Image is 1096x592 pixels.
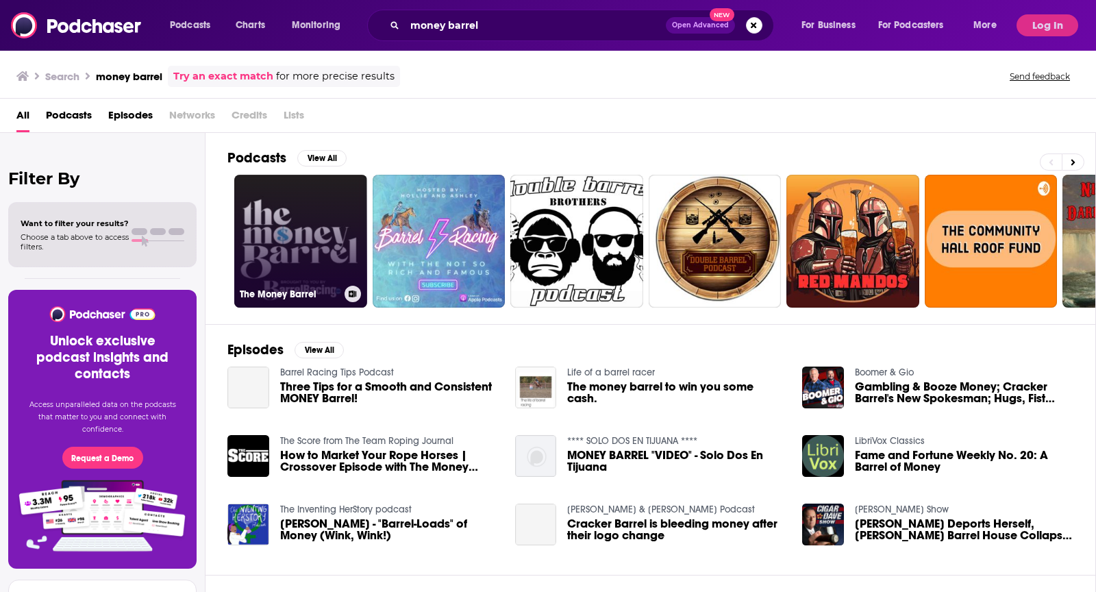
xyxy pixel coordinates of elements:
a: Cracker Barrel is bleeding money after their logo change [515,504,557,545]
button: open menu [869,14,964,36]
span: Choose a tab above to access filters. [21,232,129,251]
button: open menu [282,14,358,36]
span: Open Advanced [672,22,729,29]
span: for more precise results [276,69,395,84]
button: Request a Demo [62,447,143,469]
p: Access unparalleled data on the podcasts that matter to you and connect with confidence. [25,399,180,436]
span: [PERSON_NAME] - "Barrel-Loads" of Money (Wink, Wink!) [280,518,499,541]
img: The money barrel to win you some cash. [515,367,557,408]
span: Charts [236,16,265,35]
h3: money barrel [96,70,162,83]
button: open menu [792,14,873,36]
a: The Inventing HerStory podcast [280,504,412,515]
a: Cracker Barrel is bleeding money after their logo change [567,518,786,541]
button: open menu [964,14,1014,36]
button: View All [295,342,344,358]
a: Podcasts [46,104,92,132]
img: Podchaser - Follow, Share and Rate Podcasts [49,306,156,322]
h3: Search [45,70,79,83]
button: open menu [160,14,228,36]
span: [PERSON_NAME] Deports Herself, [PERSON_NAME] Barrel House Collapse & Democrat Money Laundering [855,518,1073,541]
a: Barrel Racing Tips Podcast [280,367,394,378]
a: Three Tips for a Smooth and Consistent MONEY Barrel! [280,381,499,404]
a: Brian & Kenzie Podcast [567,504,755,515]
span: Lists [284,104,304,132]
img: Gambling & Booze Money; Cracker Barrel's New Spokesman; Hugs, Fist Bumps, Vikings Cheerleader (Ho... [802,367,844,408]
span: Monitoring [292,16,340,35]
img: MONEY BARREL "VIDEO" - Solo Dos En Tijuana [515,435,557,477]
span: Networks [169,104,215,132]
a: Cigar Dave Show [855,504,949,515]
button: Send feedback [1006,71,1074,82]
a: LibriVox Classics [855,435,925,447]
img: How to Market Your Rope Horses | Crossover Episode with The Money Barrel & Elite Equine Promotions [227,435,269,477]
img: Maria E. Beasley - "Barrel-Loads" of Money (Wink, Wink!) [227,504,269,545]
span: More [973,16,997,35]
a: EpisodesView All [227,341,344,358]
img: Fame and Fortune Weekly No. 20: A Barrel of Money [802,435,844,477]
a: MONEY BARREL "VIDEO" - Solo Dos En Tijuana [567,449,786,473]
a: Rosie Deports Herself, Jack Daniels Barrel House Collapse & Democrat Money Laundering [855,518,1073,541]
a: The Score from The Team Roping Journal [280,435,453,447]
div: Search podcasts, credits, & more... [380,10,787,41]
a: Three Tips for a Smooth and Consistent MONEY Barrel! [227,367,269,408]
span: For Business [801,16,856,35]
a: Episodes [108,104,153,132]
a: Charts [227,14,273,36]
h2: Podcasts [227,149,286,166]
span: Credits [232,104,267,132]
input: Search podcasts, credits, & more... [405,14,666,36]
span: Want to filter your results? [21,219,129,228]
a: How to Market Your Rope Horses | Crossover Episode with The Money Barrel & Elite Equine Promotions [280,449,499,473]
h3: The Money Barrel [240,288,339,300]
img: Pro Features [14,480,190,552]
h3: Unlock exclusive podcast insights and contacts [25,333,180,382]
span: Podcasts [170,16,210,35]
button: Open AdvancedNew [666,17,735,34]
h2: Episodes [227,341,284,358]
h2: Filter By [8,169,197,188]
img: Podchaser - Follow, Share and Rate Podcasts [11,12,142,38]
img: Rosie Deports Herself, Jack Daniels Barrel House Collapse & Democrat Money Laundering [802,504,844,545]
a: The Money Barrel [234,175,367,308]
a: Try an exact match [173,69,273,84]
a: Maria E. Beasley - "Barrel-Loads" of Money (Wink, Wink!) [280,518,499,541]
a: Fame and Fortune Weekly No. 20: A Barrel of Money [855,449,1073,473]
span: New [710,8,734,21]
button: Log In [1017,14,1078,36]
a: All [16,104,29,132]
a: Gambling & Booze Money; Cracker Barrel's New Spokesman; Hugs, Fist Bumps, Vikings Cheerleader (Ho... [855,381,1073,404]
a: Boomer & Gio [855,367,914,378]
button: View All [297,150,347,166]
a: The money barrel to win you some cash. [567,381,786,404]
a: Life of a barrel racer [567,367,655,378]
a: PodcastsView All [227,149,347,166]
span: For Podcasters [878,16,944,35]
